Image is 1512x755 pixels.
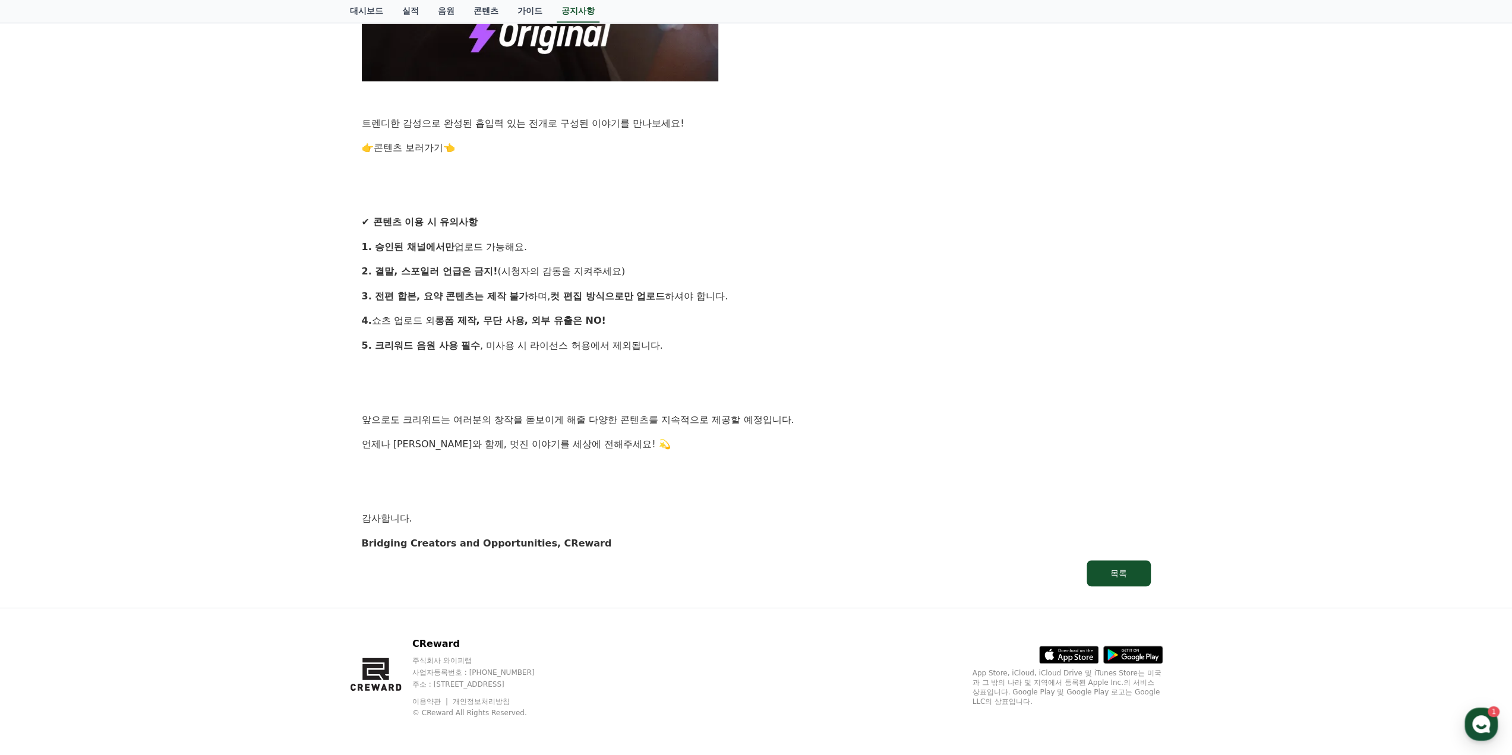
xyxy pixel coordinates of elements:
a: 개인정보처리방침 [453,697,510,706]
p: 업로드 가능해요. [362,239,1151,255]
span: 대화 [109,395,123,405]
a: 이용약관 [412,697,450,706]
a: 콘텐츠 보러가기 [374,142,443,153]
p: 주소 : [STREET_ADDRESS] [412,680,557,689]
p: App Store, iCloud, iCloud Drive 및 iTunes Store는 미국과 그 밖의 나라 및 지역에서 등록된 Apple Inc.의 서비스 상표입니다. Goo... [973,668,1163,706]
p: , 미사용 시 라이선스 허용에서 제외됩니다. [362,338,1151,353]
p: 트렌디한 감성으로 완성된 흡입력 있는 전개로 구성된 이야기를 만나보세요! [362,116,1151,131]
p: 주식회사 와이피랩 [412,656,557,665]
p: 언제나 [PERSON_NAME]와 함께, 멋진 이야기를 세상에 전해주세요! 💫 [362,437,1151,452]
strong: 롱폼 제작, 무단 사용, 외부 유출은 NO! [435,315,606,326]
button: 목록 [1087,560,1151,586]
p: 감사합니다. [362,511,1151,526]
strong: 3. 전편 합본, 요약 콘텐츠는 제작 불가 [362,290,529,302]
p: 쇼츠 업로드 외 [362,313,1151,328]
a: 1대화 [78,377,153,406]
p: 앞으로도 크리워드는 여러분의 창작을 돋보이게 해줄 다양한 콘텐츠를 지속적으로 제공할 예정입니다. [362,412,1151,428]
span: 홈 [37,394,45,404]
strong: 4. [362,315,372,326]
strong: 1. 승인된 채널에서만 [362,241,454,252]
a: 홈 [4,377,78,406]
p: 하며, 하셔야 합니다. [362,289,1151,304]
p: 사업자등록번호 : [PHONE_NUMBER] [412,668,557,677]
p: CReward [412,637,557,651]
a: 목록 [362,560,1151,586]
strong: 5. 크리워드 음원 사용 필수 [362,340,481,351]
p: (시청자의 감동을 지켜주세요) [362,264,1151,279]
strong: 2. 결말, 스포일러 언급은 금지! [362,266,498,277]
span: 설정 [184,394,198,404]
strong: 컷 편집 방식으로만 업로드 [550,290,665,302]
div: 목록 [1110,567,1127,579]
strong: ✔ 콘텐츠 이용 시 유의사항 [362,216,478,228]
p: © CReward All Rights Reserved. [412,708,557,718]
span: 1 [121,376,125,386]
strong: Bridging Creators and Opportunities, CReward [362,538,612,549]
a: 설정 [153,377,228,406]
p: 👉 👈 [362,140,1151,156]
